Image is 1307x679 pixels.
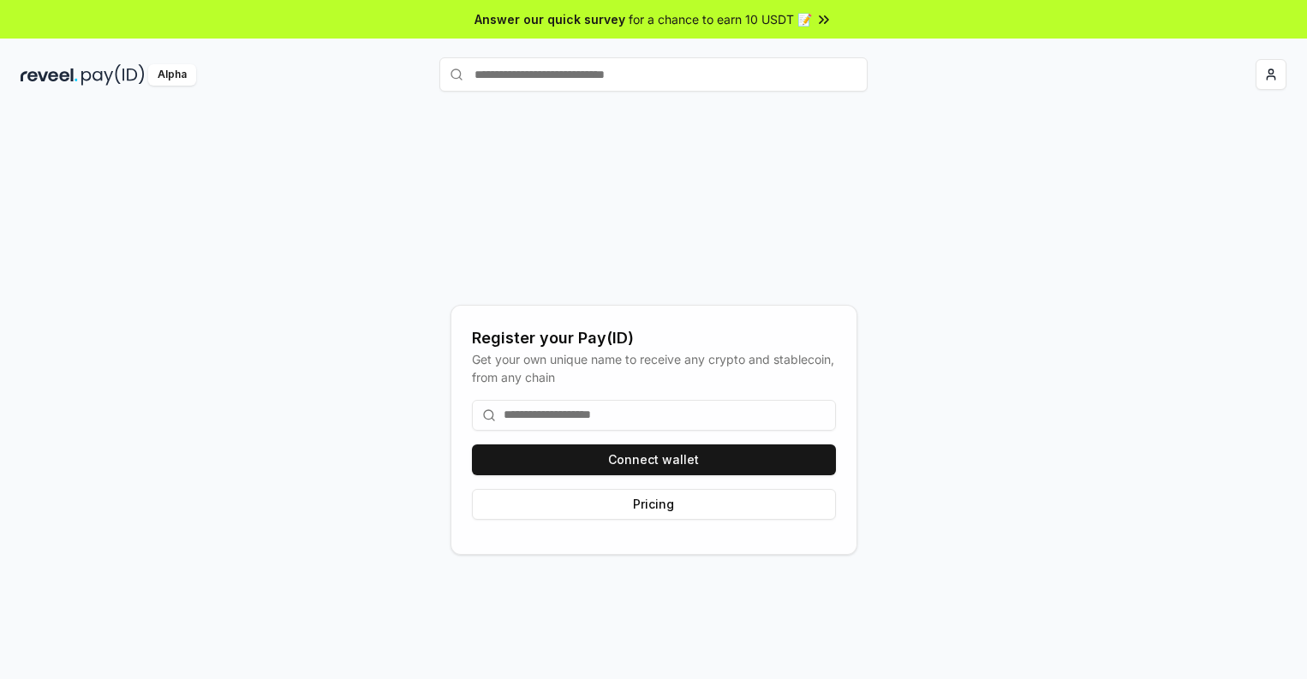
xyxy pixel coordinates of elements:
span: Answer our quick survey [474,10,625,28]
img: pay_id [81,64,145,86]
button: Pricing [472,489,836,520]
button: Connect wallet [472,444,836,475]
span: for a chance to earn 10 USDT 📝 [629,10,812,28]
div: Get your own unique name to receive any crypto and stablecoin, from any chain [472,350,836,386]
div: Register your Pay(ID) [472,326,836,350]
img: reveel_dark [21,64,78,86]
div: Alpha [148,64,196,86]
